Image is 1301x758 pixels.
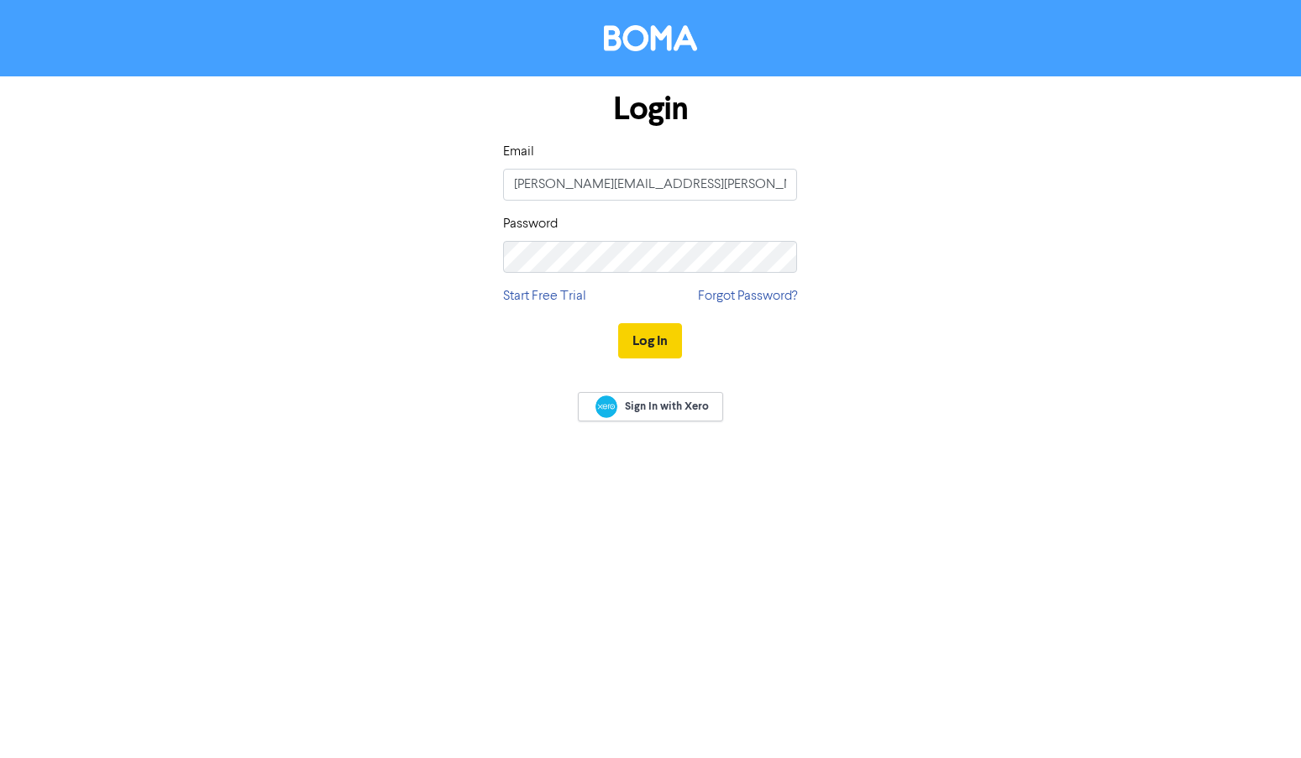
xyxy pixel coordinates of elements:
[503,286,586,306] a: Start Free Trial
[1217,677,1301,758] iframe: Chat Widget
[578,392,722,421] a: Sign In with Xero
[503,90,797,128] h1: Login
[595,395,617,418] img: Xero logo
[698,286,797,306] a: Forgot Password?
[625,399,709,414] span: Sign In with Xero
[503,142,534,162] label: Email
[618,323,682,358] button: Log In
[604,25,697,51] img: BOMA Logo
[503,214,558,234] label: Password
